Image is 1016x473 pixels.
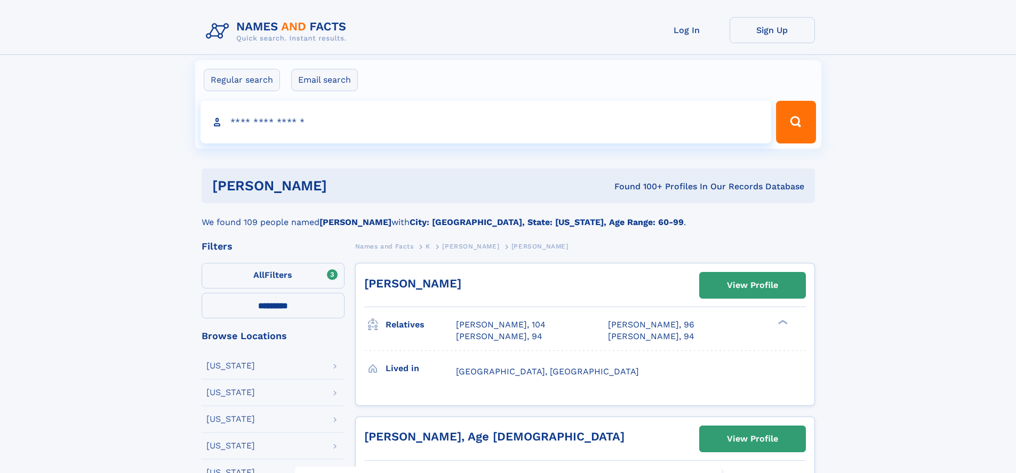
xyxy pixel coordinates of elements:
[730,17,815,43] a: Sign Up
[442,239,499,253] a: [PERSON_NAME]
[202,17,355,46] img: Logo Names and Facts
[319,217,391,227] b: [PERSON_NAME]
[608,331,694,342] a: [PERSON_NAME], 94
[202,263,345,288] label: Filters
[364,430,625,443] a: [PERSON_NAME], Age [DEMOGRAPHIC_DATA]
[727,273,778,298] div: View Profile
[201,101,772,143] input: search input
[727,427,778,451] div: View Profile
[364,277,461,290] a: [PERSON_NAME]
[206,362,255,370] div: [US_STATE]
[206,388,255,397] div: [US_STATE]
[386,316,456,334] h3: Relatives
[202,203,815,229] div: We found 109 people named with .
[206,442,255,450] div: [US_STATE]
[776,101,815,143] button: Search Button
[355,239,414,253] a: Names and Facts
[212,179,471,193] h1: [PERSON_NAME]
[206,415,255,423] div: [US_STATE]
[456,366,639,376] span: [GEOGRAPHIC_DATA], [GEOGRAPHIC_DATA]
[608,319,694,331] a: [PERSON_NAME], 96
[386,359,456,378] h3: Lived in
[442,243,499,250] span: [PERSON_NAME]
[253,270,265,280] span: All
[456,319,546,331] a: [PERSON_NAME], 104
[700,272,805,298] a: View Profile
[426,243,430,250] span: K
[511,243,569,250] span: [PERSON_NAME]
[456,331,542,342] a: [PERSON_NAME], 94
[291,69,358,91] label: Email search
[202,331,345,341] div: Browse Locations
[426,239,430,253] a: K
[410,217,684,227] b: City: [GEOGRAPHIC_DATA], State: [US_STATE], Age Range: 60-99
[644,17,730,43] a: Log In
[202,242,345,251] div: Filters
[204,69,280,91] label: Regular search
[775,319,788,326] div: ❯
[700,426,805,452] a: View Profile
[470,181,804,193] div: Found 100+ Profiles In Our Records Database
